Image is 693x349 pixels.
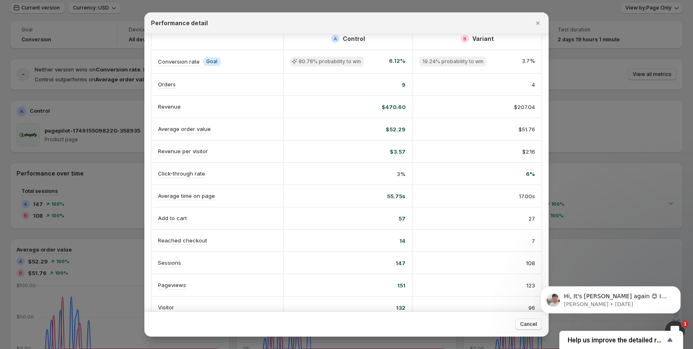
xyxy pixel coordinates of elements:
[397,281,405,290] span: 151
[389,57,405,66] span: 6.12%
[532,237,535,245] span: 7
[463,36,467,41] h2: B
[528,214,535,223] span: 27
[422,58,483,65] span: 19.24% probability to win
[343,35,365,43] h2: Control
[526,170,535,178] span: 6%
[568,335,675,345] button: Show survey - Help us improve the detailed report for A/B campaigns
[158,57,200,66] p: Conversion rate
[396,304,405,312] span: 132
[514,103,535,111] span: $207.04
[158,281,186,289] p: Pageviews
[526,259,535,267] span: 108
[386,125,405,133] span: $52.29
[158,169,205,178] p: Click-through rate
[528,269,693,327] iframe: Intercom notifications message
[532,81,535,89] span: 4
[299,58,361,65] span: 80.76% probability to win
[387,192,405,200] span: 55.75s
[682,321,688,328] span: 1
[390,147,405,156] span: $3.57
[158,214,187,222] p: Add to cart
[158,192,215,200] p: Average time on page
[397,170,405,178] span: 3%
[158,102,181,111] p: Revenue
[158,236,207,245] p: Reached checkout
[532,17,544,29] button: Close
[382,103,405,111] span: $470.60
[520,321,537,328] span: Cancel
[151,19,208,27] h2: Performance detail
[158,80,176,88] p: Orders
[398,214,405,223] span: 57
[522,147,535,156] span: $2.16
[396,259,405,267] span: 147
[472,35,494,43] h2: Variant
[158,259,181,267] p: Sessions
[568,336,665,344] span: Help us improve the detailed report for A/B campaigns
[158,125,211,133] p: Average order value
[158,303,174,311] p: Visitor
[519,192,535,200] span: 17.00s
[402,81,405,89] span: 9
[399,237,405,245] span: 14
[665,321,685,341] iframe: Intercom live chat
[519,125,535,133] span: $51.76
[522,57,535,66] span: 3.7%
[526,281,535,290] span: 123
[158,147,208,155] p: Revenue per visitor
[206,58,217,65] span: Goal
[515,318,542,330] button: Cancel
[334,36,337,41] h2: A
